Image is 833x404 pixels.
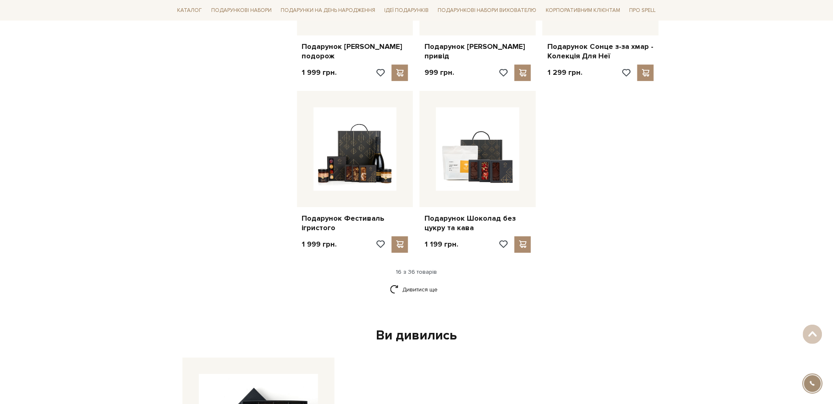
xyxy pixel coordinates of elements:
[179,327,654,344] div: Ви дивились
[425,240,458,249] p: 1 199 грн.
[302,214,408,233] a: Подарунок Фестиваль ігристого
[381,4,432,17] a: Ідеї подарунків
[435,3,540,17] a: Подарункові набори вихователю
[302,42,408,61] a: Подарунок [PERSON_NAME] подорож
[425,68,454,77] p: 999 грн.
[425,214,531,233] a: Подарунок Шоколад без цукру та кава
[171,268,662,276] div: 16 з 36 товарів
[174,4,205,17] a: Каталог
[302,68,337,77] p: 1 999 грн.
[277,4,378,17] a: Подарунки на День народження
[626,4,659,17] a: Про Spell
[547,68,582,77] p: 1 299 грн.
[208,4,275,17] a: Подарункові набори
[302,240,337,249] p: 1 999 грн.
[390,282,443,297] a: Дивитися ще
[425,42,531,61] a: Подарунок [PERSON_NAME] привід
[547,42,654,61] a: Подарунок Сонце з-за хмар - Колекція Для Неї
[542,3,623,17] a: Корпоративним клієнтам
